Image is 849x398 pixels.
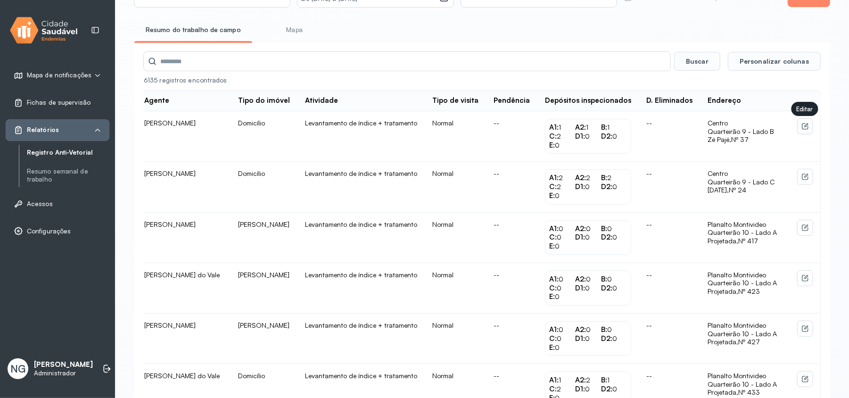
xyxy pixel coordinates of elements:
span: Nº 433 [738,388,760,396]
div: 6135 registros encontrados [144,76,720,84]
span: D1: [575,384,585,393]
div: 0 [549,242,575,251]
div: 0 [549,325,575,334]
td: -- [639,263,700,314]
a: Resumo semanal de trabalho [27,167,109,183]
div: 1 [549,376,575,385]
div: 0 [549,233,575,242]
div: 0 [549,141,575,150]
div: 0 [575,325,601,334]
div: 0 [601,385,627,394]
div: Pendência [494,96,530,105]
span: Projetada, [708,287,738,295]
span: C: [549,132,557,141]
div: Agente [144,96,169,105]
span: C: [549,283,557,292]
div: Depósitos inspecionados [545,96,631,105]
a: Configurações [14,226,101,236]
div: D. Eliminados [646,96,692,105]
div: 0 [575,182,601,191]
button: Buscar [674,52,720,71]
span: Nº 427 [738,338,760,346]
div: 2 [549,182,575,191]
span: Quarteirão 10 - Lado A [708,330,783,338]
div: 1 [549,123,575,132]
span: A1: [549,375,559,384]
span: Relatórios [27,126,59,134]
span: D2: [601,232,612,241]
div: 0 [601,224,627,233]
span: Mapa de notificações [27,71,91,79]
span: A1: [549,173,559,182]
span: D2: [601,132,612,141]
span: B: [601,173,607,182]
span: A2: [575,224,586,233]
div: 2 [575,376,601,385]
span: Configurações [27,227,71,235]
span: Projetada, [708,338,738,346]
span: Personalizar colunas [740,57,809,66]
button: Personalizar colunas [728,52,821,71]
span: A2: [575,375,586,384]
span: Planalto Montivideo [708,271,766,279]
div: 0 [575,132,601,141]
div: 1 [601,376,627,385]
td: [PERSON_NAME] do Vale [137,263,231,314]
div: 0 [575,334,601,343]
p: [PERSON_NAME] [34,360,93,369]
a: Mapa [260,22,330,38]
span: C: [549,334,557,343]
td: Normal [425,162,486,212]
td: Levantamento de índice + tratamento [297,111,425,162]
td: Normal [425,213,486,263]
p: Administrador [34,369,93,377]
div: 0 [601,233,627,242]
span: D1: [575,334,585,343]
span: D1: [575,283,585,292]
td: -- [639,162,700,212]
div: Tipo do imóvel [238,96,290,105]
span: Acessos [27,200,53,208]
a: Fichas de supervisão [14,98,101,108]
div: 0 [549,334,575,343]
div: Endereço [708,96,741,105]
td: Levantamento de índice + tratamento [297,314,425,364]
span: A1: [549,224,559,233]
span: Zé Pajé, [708,135,731,143]
span: C: [549,384,557,393]
span: Nº 37 [731,135,749,143]
span: B: [601,123,607,132]
td: [PERSON_NAME] [231,263,297,314]
td: Domicílio [231,111,297,162]
td: [PERSON_NAME] [137,314,231,364]
span: Centro [708,119,728,127]
span: E: [549,141,555,149]
div: 0 [601,182,627,191]
td: Levantamento de índice + tratamento [297,162,425,212]
div: 2 [549,132,575,141]
span: C: [549,232,557,241]
span: Quarteirão 9 - Lado B [708,127,783,136]
span: Nº 417 [738,237,758,245]
span: E: [549,292,555,301]
div: 0 [549,224,575,233]
td: [PERSON_NAME] [231,314,297,364]
span: B: [601,325,607,334]
span: Planalto Montivideo [708,321,766,329]
td: -- [639,314,700,364]
div: 0 [575,233,601,242]
span: B: [601,274,607,283]
td: [PERSON_NAME] [137,162,231,212]
span: Nº 423 [738,287,760,295]
span: E: [549,191,555,200]
td: -- [486,162,537,212]
span: Quarteirão 9 - Lado C [708,178,783,186]
div: 0 [549,191,575,200]
span: Quarteirão 10 - Lado A [708,279,783,287]
span: A2: [575,173,586,182]
div: 0 [549,292,575,301]
span: Projetada, [708,237,738,245]
div: Tipo de visita [432,96,478,105]
td: [PERSON_NAME] [231,213,297,263]
div: 1 [575,123,601,132]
